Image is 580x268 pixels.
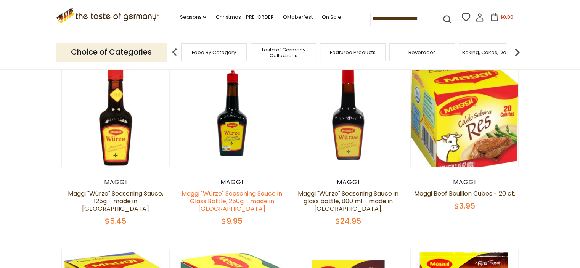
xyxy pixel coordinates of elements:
[485,13,518,24] button: $0.00
[178,178,286,186] div: Maggi
[283,13,312,21] a: Oktoberfest
[192,50,236,55] a: Food By Category
[500,14,513,20] span: $0.00
[414,189,515,198] a: Maggi Beef Bouillon Cubes - 20 ct.
[335,216,361,226] span: $24.95
[178,59,286,167] img: Maggi
[330,50,376,55] a: Featured Products
[298,189,398,213] a: Maggi "Würze" Seasoning Sauce in glass bottle, 800 ml - made in [GEOGRAPHIC_DATA].
[167,45,182,60] img: previous arrow
[321,13,341,21] a: On Sale
[180,13,206,21] a: Seasons
[62,59,170,167] img: Maggi
[182,189,282,213] a: Maggi "Würze" Seasoning Sauce in Glass Bottle, 250g - made in [GEOGRAPHIC_DATA]
[294,178,403,186] div: Maggi
[215,13,273,21] a: Christmas - PRE-ORDER
[56,43,167,61] p: Choice of Categories
[454,201,475,211] span: $3.95
[253,47,314,58] a: Taste of Germany Collections
[221,216,243,226] span: $9.95
[408,50,436,55] a: Beverages
[411,59,519,174] img: Maggi
[294,59,402,167] img: Maggi
[105,216,126,226] span: $5.45
[509,45,525,60] img: next arrow
[462,50,521,55] a: Baking, Cakes, Desserts
[410,178,519,186] div: Maggi
[61,178,170,186] div: Maggi
[68,189,163,213] a: Maggi "Würze" Seasoning Sauce, 125g - made in [GEOGRAPHIC_DATA]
